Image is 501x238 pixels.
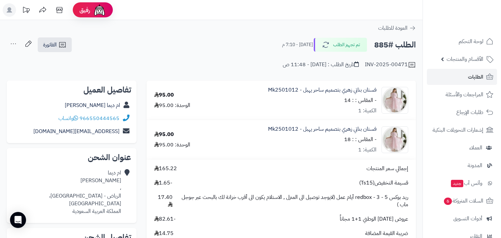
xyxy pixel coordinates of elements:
[427,193,497,209] a: السلات المتروكة6
[344,96,377,104] small: - المقاس : : 14
[154,179,172,187] span: -1.65
[43,41,57,49] span: الفاتورة
[18,3,34,18] a: تحديثات المنصة
[358,146,377,154] div: الكمية: 1
[427,211,497,227] a: أدوات التسويق
[427,140,497,156] a: العملاء
[453,214,482,223] span: أدوات التسويق
[154,230,174,237] span: 14.75
[10,212,26,228] div: Open Intercom Messenger
[179,194,408,209] span: ريد بوكس redbox - 3 - 5 أيام عمل (لايوجد توصيل الى المنزل , الاستلام يكون الى أقرب خزانة لك بالبح...
[378,24,408,32] span: العودة للطلبات
[382,126,408,153] img: 1739126208-IMG_7324-90x90.jpeg
[154,91,174,99] div: 95.00
[443,196,483,206] span: السلات المتروكة
[340,215,408,223] span: عروض [DATE] الوطني 1+1 مجاناً
[79,114,119,122] a: 966550444565
[154,194,173,209] span: 17.40
[359,179,408,187] span: قسيمة التخفيض(Ts15)
[283,61,359,69] div: تاريخ الطلب : [DATE] - 11:48 ص
[154,141,190,149] div: الوحدة: 95.00
[154,215,176,223] span: -82.61
[38,37,72,52] a: الفاتورة
[33,127,119,135] a: [EMAIL_ADDRESS][DOMAIN_NAME]
[444,198,452,205] span: 6
[427,122,497,138] a: إشعارات التحويلات البنكية
[268,86,377,94] a: فستان بناتي زهري بتصميم ساحر يهبل - Mk2501012
[427,104,497,120] a: طلبات الإرجاع
[427,33,497,49] a: لوحة التحكم
[427,87,497,103] a: المراجعات والأسئلة
[12,86,131,94] h2: تفاصيل العميل
[451,180,463,187] span: جديد
[79,6,90,14] span: رفيق
[282,41,313,48] small: [DATE] - 7:10 م
[433,125,483,135] span: إشعارات التحويلات البنكية
[358,107,377,115] div: الكمية: 1
[154,165,177,172] span: 165.22
[378,24,416,32] a: العودة للطلبات
[12,169,121,215] div: ام ديما [PERSON_NAME] ، الرياض - [GEOGRAPHIC_DATA]، [GEOGRAPHIC_DATA] المملكة العربية السعودية
[344,135,377,143] small: - المقاس : : 18
[459,37,483,46] span: لوحة التحكم
[154,102,190,109] div: الوحدة: 95.00
[58,114,78,122] a: واتساب
[12,153,131,161] h2: عنوان الشحن
[65,101,120,109] a: ام ديما [PERSON_NAME]
[366,165,408,172] span: إجمالي سعر المنتجات
[427,157,497,173] a: المدونة
[374,38,416,52] h2: الطلب #885
[382,87,408,114] img: 1739126208-IMG_7324-90x90.jpeg
[469,143,482,152] span: العملاء
[450,178,482,188] span: وآتس آب
[314,38,367,52] button: تم تجهيز الطلب
[427,69,497,85] a: الطلبات
[154,131,174,138] div: 95.00
[365,61,416,69] div: INV-2025-00471
[365,230,408,237] span: ضريبة القيمة المضافة
[456,19,495,33] img: logo-2.png
[427,175,497,191] a: وآتس آبجديد
[456,108,483,117] span: طلبات الإرجاع
[93,3,106,17] img: ai-face.png
[447,54,483,64] span: الأقسام والمنتجات
[468,161,482,170] span: المدونة
[446,90,483,99] span: المراجعات والأسئلة
[268,125,377,133] a: فستان بناتي زهري بتصميم ساحر يهبل - Mk2501012
[468,72,483,82] span: الطلبات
